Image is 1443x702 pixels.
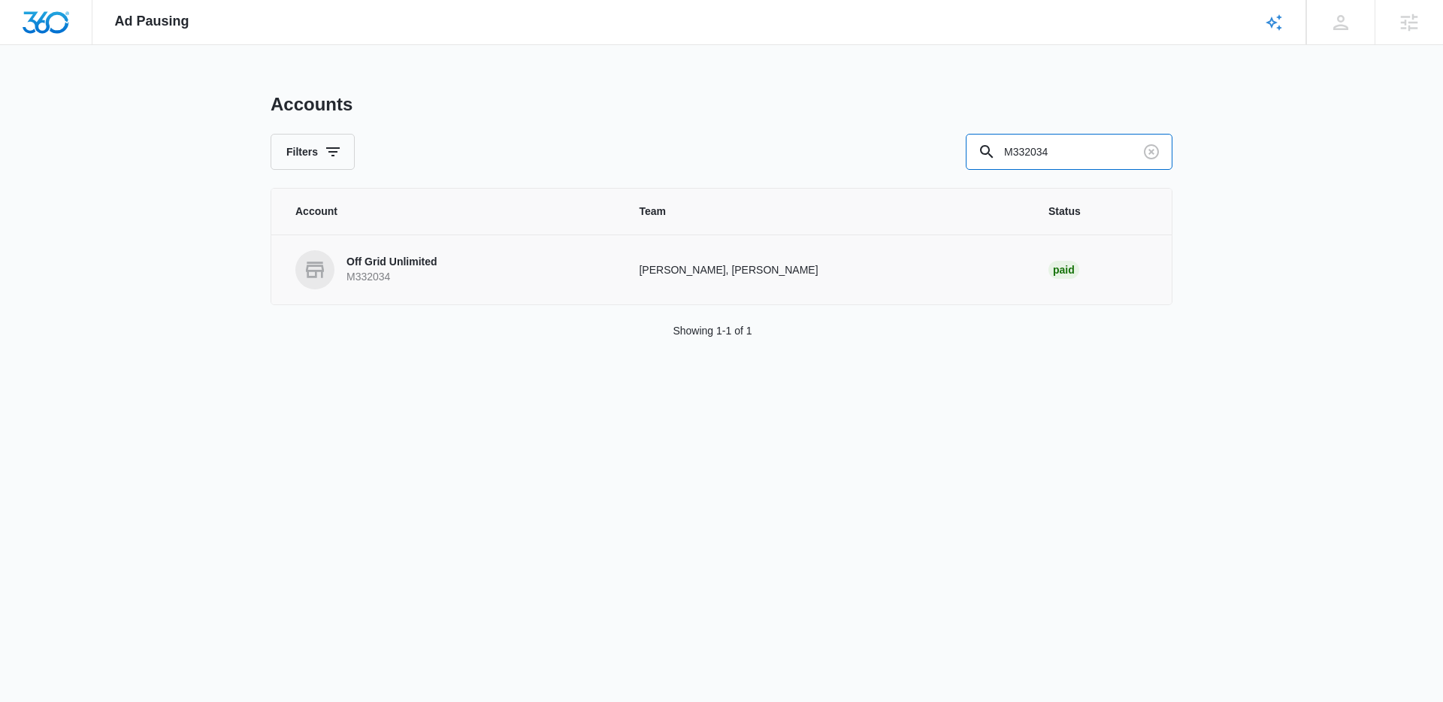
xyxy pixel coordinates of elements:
span: Ad Pausing [115,14,189,29]
p: Showing 1-1 of 1 [673,323,752,339]
div: Paid [1048,261,1079,279]
p: M332034 [346,270,437,285]
p: Off Grid Unlimited [346,255,437,270]
span: Status [1048,204,1148,219]
button: Filters [271,134,355,170]
input: Search By Account Number [966,134,1172,170]
button: Clear [1139,140,1163,164]
p: [PERSON_NAME], [PERSON_NAME] [639,262,1012,278]
h1: Accounts [271,93,352,116]
span: Team [639,204,1012,219]
a: Off Grid UnlimitedM332034 [295,250,603,289]
span: Account [295,204,603,219]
